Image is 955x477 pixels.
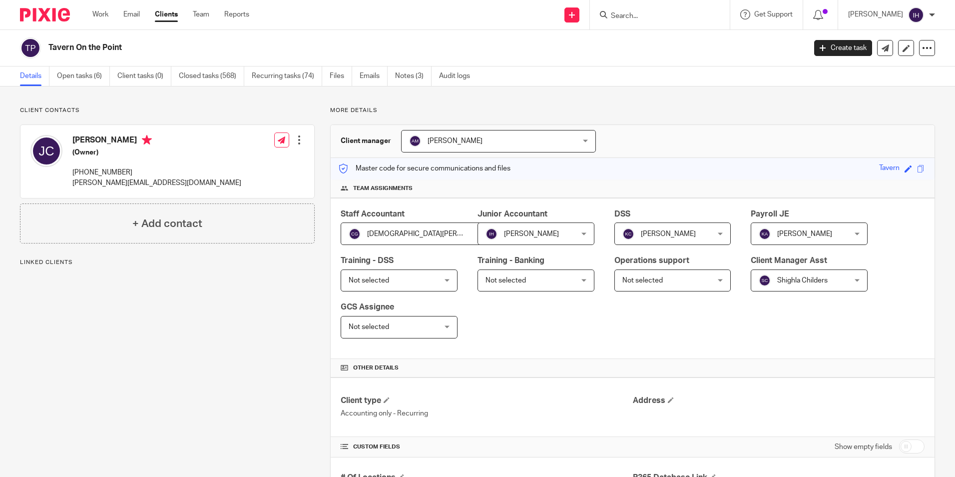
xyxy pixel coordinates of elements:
[117,66,171,86] a: Client tasks (0)
[754,11,793,18] span: Get Support
[614,256,689,264] span: Operations support
[367,230,497,237] span: [DEMOGRAPHIC_DATA][PERSON_NAME]
[360,66,388,86] a: Emails
[353,184,413,192] span: Team assignments
[123,9,140,19] a: Email
[72,167,241,177] p: [PHONE_NUMBER]
[814,40,872,56] a: Create task
[633,395,925,406] h4: Address
[72,147,241,157] h5: (Owner)
[759,274,771,286] img: svg%3E
[751,256,827,264] span: Client Manager Asst
[20,106,315,114] p: Client contacts
[193,9,209,19] a: Team
[848,9,903,19] p: [PERSON_NAME]
[338,163,510,173] p: Master code for secure communications and files
[341,303,394,311] span: GCS Assignee
[224,9,249,19] a: Reports
[142,135,152,145] i: Primary
[330,106,935,114] p: More details
[57,66,110,86] a: Open tasks (6)
[92,9,108,19] a: Work
[504,230,559,237] span: [PERSON_NAME]
[485,277,526,284] span: Not selected
[341,395,632,406] h4: Client type
[349,323,389,330] span: Not selected
[48,42,649,53] h2: Tavern On the Point
[72,178,241,188] p: [PERSON_NAME][EMAIL_ADDRESS][DOMAIN_NAME]
[908,7,924,23] img: svg%3E
[759,228,771,240] img: svg%3E
[835,442,892,452] label: Show empty fields
[341,408,632,418] p: Accounting only - Recurring
[353,364,399,372] span: Other details
[622,228,634,240] img: svg%3E
[349,277,389,284] span: Not selected
[341,256,394,264] span: Training - DSS
[72,135,241,147] h4: [PERSON_NAME]
[477,210,547,218] span: Junior Accountant
[641,230,696,237] span: [PERSON_NAME]
[252,66,322,86] a: Recurring tasks (74)
[341,443,632,451] h4: CUSTOM FIELDS
[485,228,497,240] img: svg%3E
[614,210,630,218] span: DSS
[777,230,832,237] span: [PERSON_NAME]
[341,136,391,146] h3: Client manager
[409,135,421,147] img: svg%3E
[20,8,70,21] img: Pixie
[30,135,62,167] img: svg%3E
[20,66,49,86] a: Details
[330,66,352,86] a: Files
[777,277,828,284] span: Shighla Childers
[428,137,482,144] span: [PERSON_NAME]
[20,37,41,58] img: svg%3E
[439,66,477,86] a: Audit logs
[341,210,405,218] span: Staff Accountant
[395,66,432,86] a: Notes (3)
[132,216,202,231] h4: + Add contact
[155,9,178,19] a: Clients
[179,66,244,86] a: Closed tasks (568)
[751,210,789,218] span: Payroll JE
[477,256,544,264] span: Training - Banking
[349,228,361,240] img: svg%3E
[622,277,663,284] span: Not selected
[20,258,315,266] p: Linked clients
[879,163,900,174] div: Tavern
[610,12,700,21] input: Search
